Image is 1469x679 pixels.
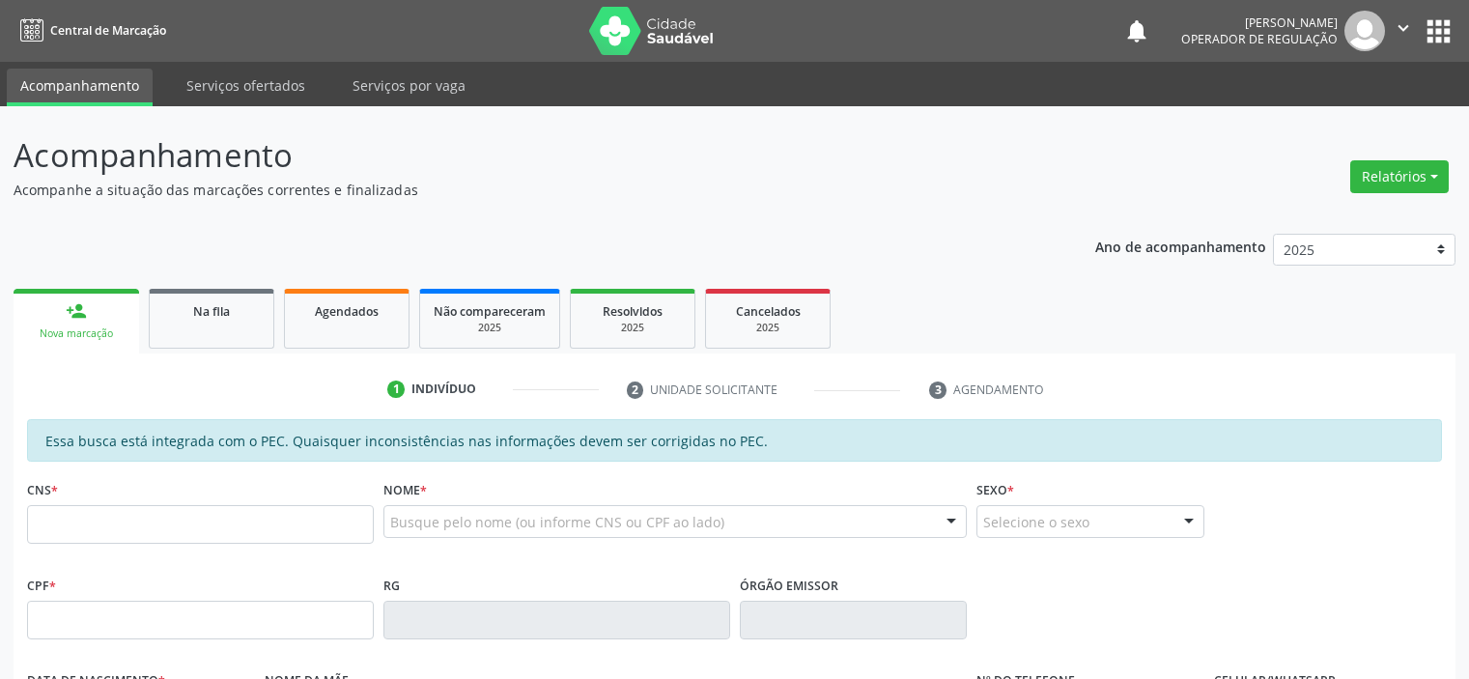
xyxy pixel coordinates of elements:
[1095,234,1266,258] p: Ano de acompanhamento
[193,303,230,320] span: Na fila
[27,326,126,341] div: Nova marcação
[1181,31,1338,47] span: Operador de regulação
[1181,14,1338,31] div: [PERSON_NAME]
[1123,17,1150,44] button: notifications
[1393,17,1414,39] i: 
[1344,11,1385,51] img: img
[584,321,681,335] div: 2025
[173,69,319,102] a: Serviços ofertados
[7,69,153,106] a: Acompanhamento
[603,303,663,320] span: Resolvidos
[383,571,400,601] label: RG
[27,475,58,505] label: CNS
[976,475,1014,505] label: Sexo
[740,571,838,601] label: Órgão emissor
[339,69,479,102] a: Serviços por vaga
[434,321,546,335] div: 2025
[411,381,476,398] div: Indivíduo
[14,180,1023,200] p: Acompanhe a situação das marcações correntes e finalizadas
[434,303,546,320] span: Não compareceram
[983,512,1089,532] span: Selecione o sexo
[66,300,87,322] div: person_add
[1422,14,1455,48] button: apps
[736,303,801,320] span: Cancelados
[14,131,1023,180] p: Acompanhamento
[1385,11,1422,51] button: 
[50,22,166,39] span: Central de Marcação
[390,512,724,532] span: Busque pelo nome (ou informe CNS ou CPF ao lado)
[1350,160,1449,193] button: Relatórios
[27,571,56,601] label: CPF
[383,475,427,505] label: Nome
[720,321,816,335] div: 2025
[14,14,166,46] a: Central de Marcação
[387,381,405,398] div: 1
[315,303,379,320] span: Agendados
[27,419,1442,462] div: Essa busca está integrada com o PEC. Quaisquer inconsistências nas informações devem ser corrigid...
